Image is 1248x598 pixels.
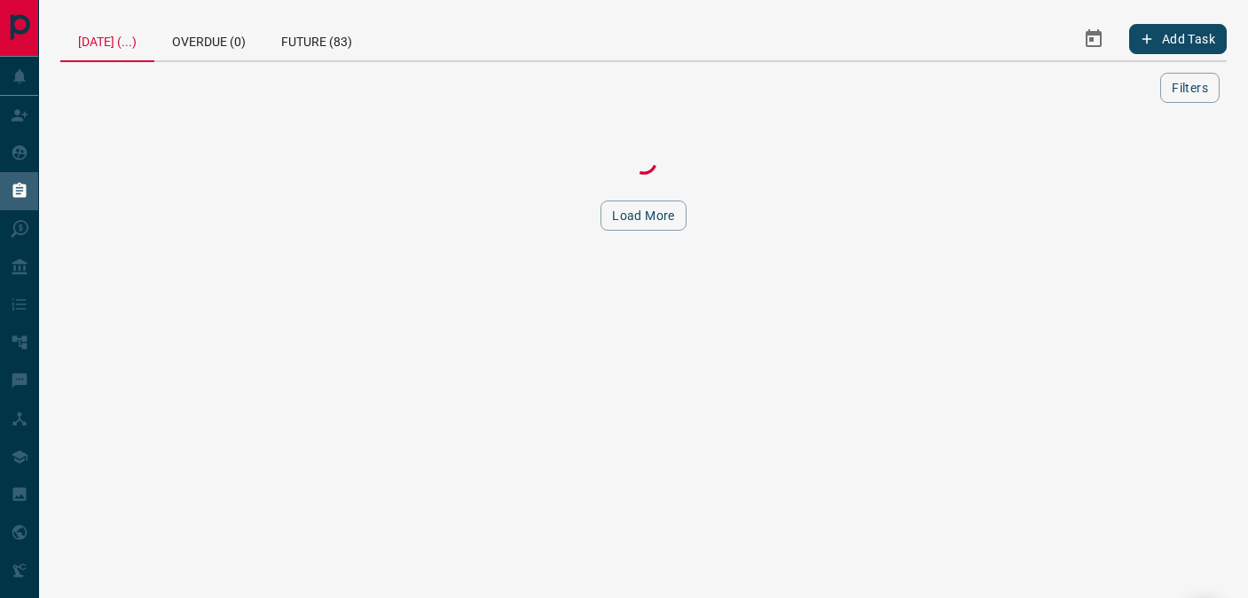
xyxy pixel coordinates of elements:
[555,144,733,179] div: Loading
[1160,73,1220,103] button: Filters
[1072,18,1115,60] button: Select Date Range
[263,18,370,60] div: Future (83)
[1129,24,1227,54] button: Add Task
[600,201,687,231] button: Load More
[60,18,154,62] div: [DATE] (...)
[154,18,263,60] div: Overdue (0)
